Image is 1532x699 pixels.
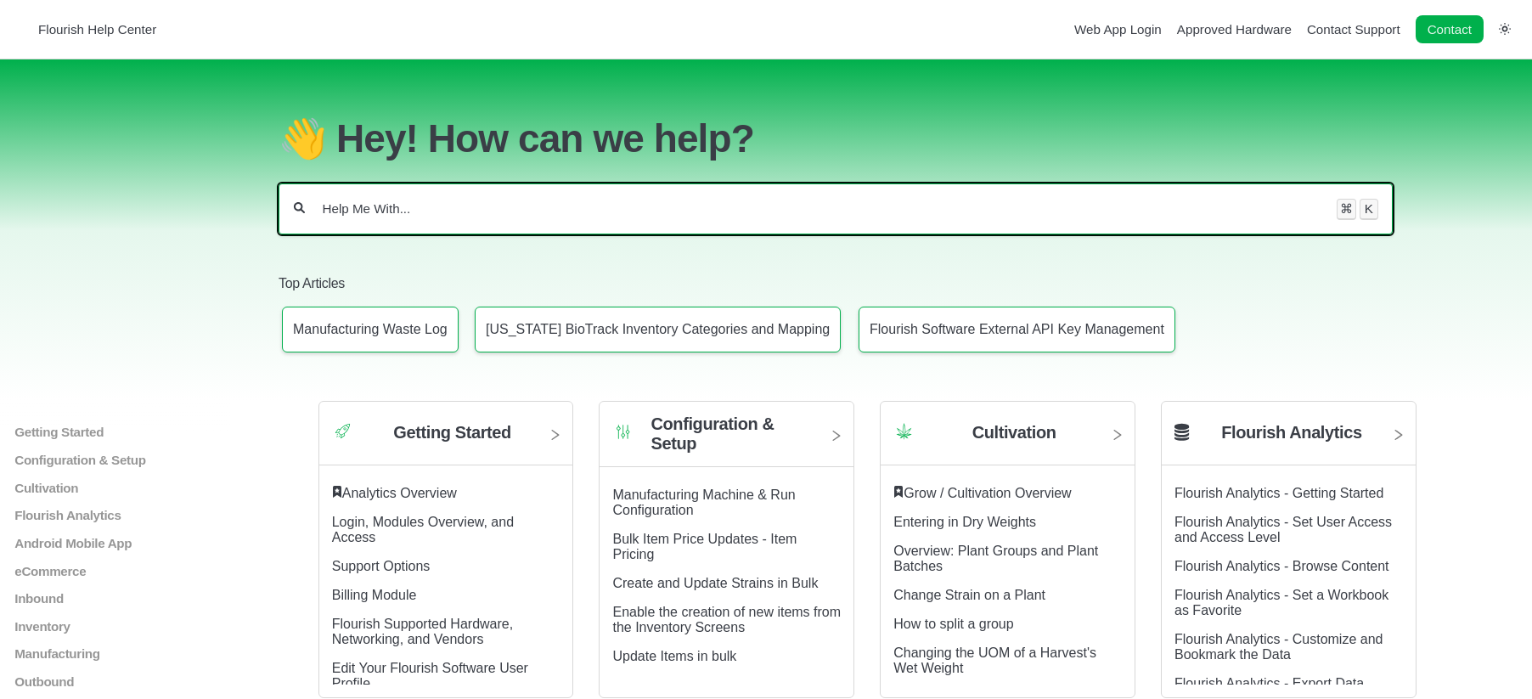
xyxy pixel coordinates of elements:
a: Change Strain on a Plant article [893,588,1045,602]
h2: Configuration & Setup [651,414,815,454]
a: Flourish Analytics - Getting Started article [1174,486,1383,500]
div: Keyboard shortcut for search [1337,199,1378,219]
input: Help Me With... [320,200,1321,217]
a: Category icon Cultivation [881,414,1135,465]
a: Changing the UOM of a Harvest's Wet Weight article [893,645,1096,675]
a: Flourish Analytics - Browse Content article [1174,559,1389,573]
a: Cultivation [13,480,263,494]
a: Enable the creation of new items from the Inventory Screens article [612,605,841,634]
svg: Featured [893,486,904,498]
a: Flourish Analytics - Export Data article [1174,676,1364,691]
a: Flourish Analytics [1162,414,1416,465]
a: Flourish Analytics - Customize and Bookmark the Data article [1174,632,1383,662]
a: Switch dark mode setting [1499,21,1511,36]
a: Create and Update Strains in Bulk article [612,576,818,590]
kbd: ⌘ [1337,199,1356,219]
a: Android Mobile App [13,536,263,550]
img: Category icon [612,421,634,443]
svg: Featured [332,486,342,498]
a: Configuration & Setup [13,453,263,467]
a: Category icon Configuration & Setup [600,414,853,467]
section: Top Articles [279,249,1393,367]
a: Grow / Cultivation Overview article [904,486,1071,500]
a: Outbound [13,674,263,689]
a: Overview: Plant Groups and Plant Batches article [893,544,1098,573]
img: Category icon [893,420,915,442]
a: Edit Your Flourish Software User Profile article [332,661,528,691]
h2: Flourish Analytics [1221,423,1361,443]
a: Billing Module article [332,588,417,602]
a: Inventory [13,619,263,634]
a: Analytics Overview article [342,486,457,500]
a: Flourish Supported Hardware, Networking, and Vendors article [332,617,513,646]
a: Contact [1416,15,1484,43]
div: ​ [332,486,560,501]
a: Update Items in bulk article [612,649,736,663]
a: Flourish Help Center [21,18,156,41]
a: Flourish Analytics - Set a Workbook as Favorite article [1174,588,1388,617]
div: ​ [893,486,1122,501]
a: Article: Flourish Software External API Key Management [859,307,1175,352]
kbd: K [1360,199,1378,219]
h2: Cultivation [972,423,1056,443]
a: Manufacturing [13,646,263,661]
a: Getting Started [13,425,263,439]
h2: Top Articles [279,274,1393,293]
a: Flourish Analytics [13,508,263,522]
img: Flourish Help Center Logo [21,18,30,41]
a: Category icon Getting Started [319,414,573,465]
a: Entering in Dry Weights article [893,515,1036,529]
a: Manufacturing Machine & Run Configuration article [612,488,795,517]
img: Category icon [332,420,353,442]
a: Login, Modules Overview, and Access article [332,515,514,544]
a: Flourish Analytics - Set User Access and Access Level article [1174,515,1392,544]
li: Contact desktop [1411,18,1488,42]
p: [US_STATE] BioTrack Inventory Categories and Mapping [486,322,830,337]
a: Bulk Item Price Updates - Item Pricing article [612,532,797,561]
p: Manufacturing Waste Log [293,322,448,337]
a: Contact Support navigation item [1307,22,1400,37]
a: Article: New York BioTrack Inventory Categories and Mapping [475,307,841,352]
a: How to split a group article [893,617,1013,631]
a: Support Options article [332,559,431,573]
p: Flourish Software External API Key Management [870,322,1164,337]
h2: Getting Started [393,423,510,443]
span: Flourish Help Center [38,22,156,37]
a: Inbound [13,591,263,606]
a: eCommerce [13,563,263,578]
a: Web App Login navigation item [1074,22,1162,37]
h1: 👋 Hey! How can we help? [279,116,1393,161]
a: Approved Hardware navigation item [1177,22,1292,37]
a: Article: Manufacturing Waste Log [282,307,459,352]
